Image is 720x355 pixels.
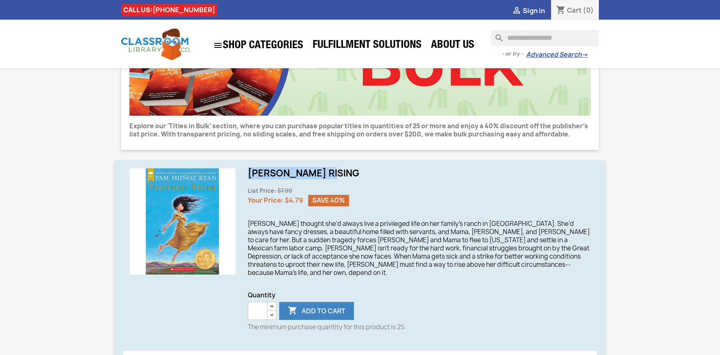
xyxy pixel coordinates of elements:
button: Add to cart [279,302,354,320]
span: $7.99 [278,187,292,194]
i: search [491,30,501,40]
span: Sign in [523,6,545,15]
a: SHOP CATEGORIES [209,36,307,54]
a: About Us [427,38,478,54]
i:  [512,6,522,16]
span: Quantity [248,291,591,299]
p: The minimum purchase quantity for this product is 25. [248,323,591,331]
h1: [PERSON_NAME] Rising [248,168,591,178]
a:  Sign in [512,6,545,15]
i:  [213,40,223,50]
a: Advanced Search→ [526,51,588,59]
a: [PHONE_NUMBER] [153,5,215,14]
input: Search [491,30,599,46]
span: → [582,51,588,59]
p: [PERSON_NAME] thought she'd always live a privileged life on her family's ranch in [GEOGRAPHIC_DA... [248,220,591,277]
span: Cart [567,6,582,15]
span: List Price: [248,187,276,194]
span: Your Price: [248,196,284,205]
span: Save 40% [308,195,349,206]
span: $4.79 [285,196,303,205]
a: Fulfillment Solutions [309,38,426,54]
i: shopping_cart [556,6,566,16]
input: Quantity [248,302,267,320]
span: - or try - [502,50,526,58]
div: CALL US: [121,4,217,16]
i:  [288,306,298,316]
img: Classroom Library Company [121,29,191,60]
p: Explore our 'Titles in Bulk' section, where you can purchase popular titles in quantities of 25 o... [129,122,591,138]
span: (0) [583,6,594,15]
